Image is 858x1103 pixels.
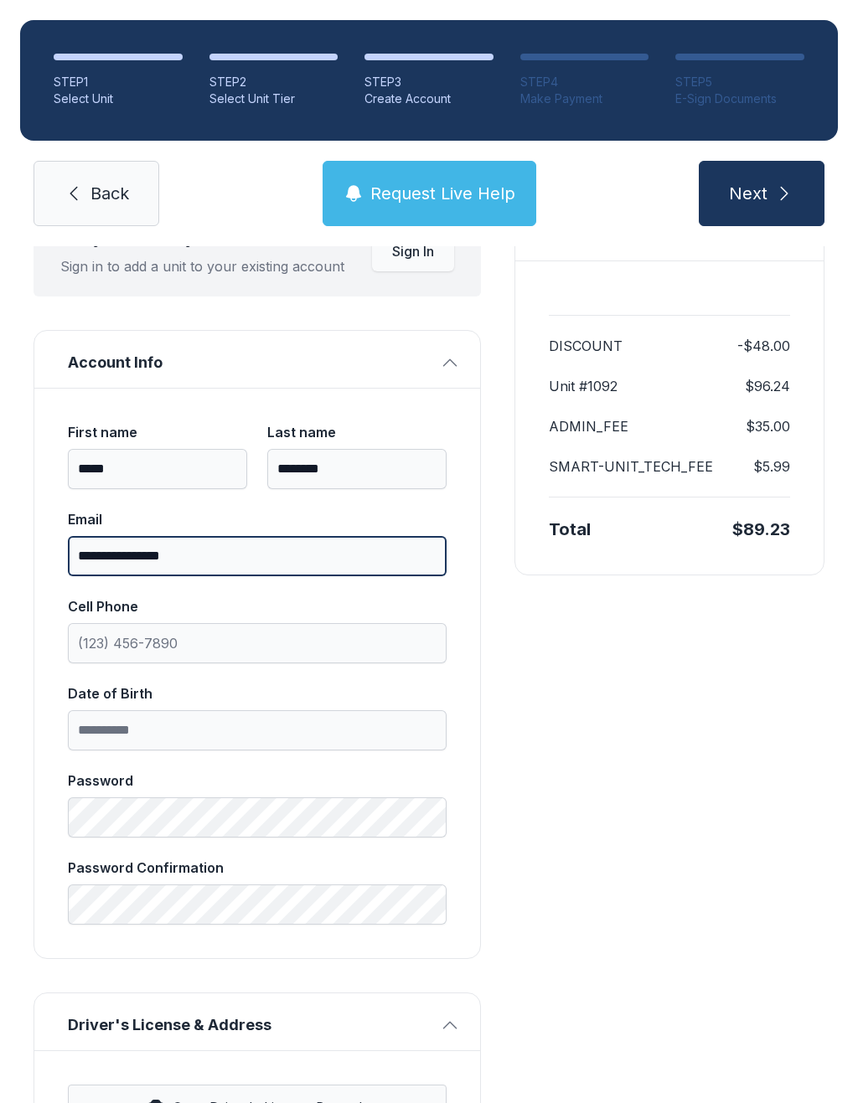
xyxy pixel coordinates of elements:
[745,376,790,396] dd: $96.24
[392,241,434,261] span: Sign In
[549,416,628,436] dt: ADMIN_FEE
[549,336,623,356] dt: DISCOUNT
[746,416,790,436] dd: $35.00
[68,509,447,529] div: Email
[68,1013,433,1037] span: Driver's License & Address
[732,518,790,541] div: $89.23
[54,74,183,90] div: STEP 1
[267,449,447,489] input: Last name
[68,449,247,489] input: First name
[90,182,129,205] span: Back
[54,90,183,107] div: Select Unit
[68,536,447,576] input: Email
[549,518,591,541] div: Total
[68,683,447,704] div: Date of Birth
[675,74,804,90] div: STEP 5
[68,858,447,878] div: Password Confirmation
[675,90,804,107] div: E-Sign Documents
[364,74,494,90] div: STEP 3
[364,90,494,107] div: Create Account
[34,331,480,388] button: Account Info
[68,771,447,791] div: Password
[68,884,447,925] input: Password Confirmation
[209,74,339,90] div: STEP 2
[520,90,649,107] div: Make Payment
[209,90,339,107] div: Select Unit Tier
[68,797,447,838] input: Password
[753,456,790,477] dd: $5.99
[60,256,344,276] div: Sign in to add a unit to your existing account
[549,376,618,396] dt: Unit #1092
[68,623,447,663] input: Cell Phone
[68,351,433,374] span: Account Info
[68,596,447,616] div: Cell Phone
[370,182,515,205] span: Request Live Help
[68,710,447,750] input: Date of Birth
[549,456,713,477] dt: SMART-UNIT_TECH_FEE
[520,74,649,90] div: STEP 4
[737,336,790,356] dd: -$48.00
[267,422,447,442] div: Last name
[68,422,247,442] div: First name
[34,993,480,1050] button: Driver's License & Address
[729,182,768,205] span: Next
